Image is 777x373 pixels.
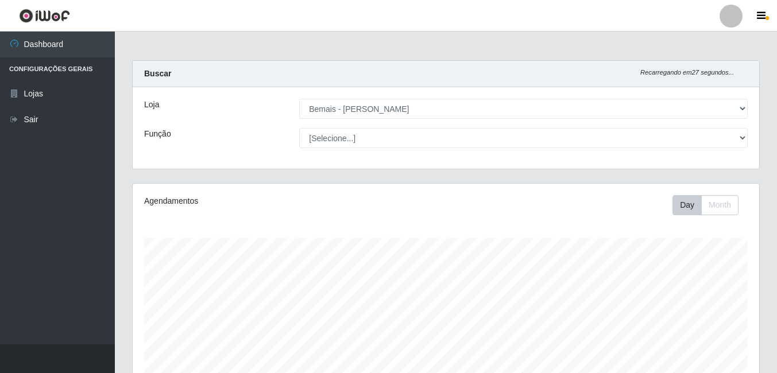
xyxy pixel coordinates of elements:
[144,195,385,207] div: Agendamentos
[144,128,171,140] label: Função
[19,9,70,23] img: CoreUI Logo
[672,195,748,215] div: Toolbar with button groups
[144,69,171,78] strong: Buscar
[640,69,734,76] i: Recarregando em 27 segundos...
[672,195,739,215] div: First group
[144,99,159,111] label: Loja
[672,195,702,215] button: Day
[701,195,739,215] button: Month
